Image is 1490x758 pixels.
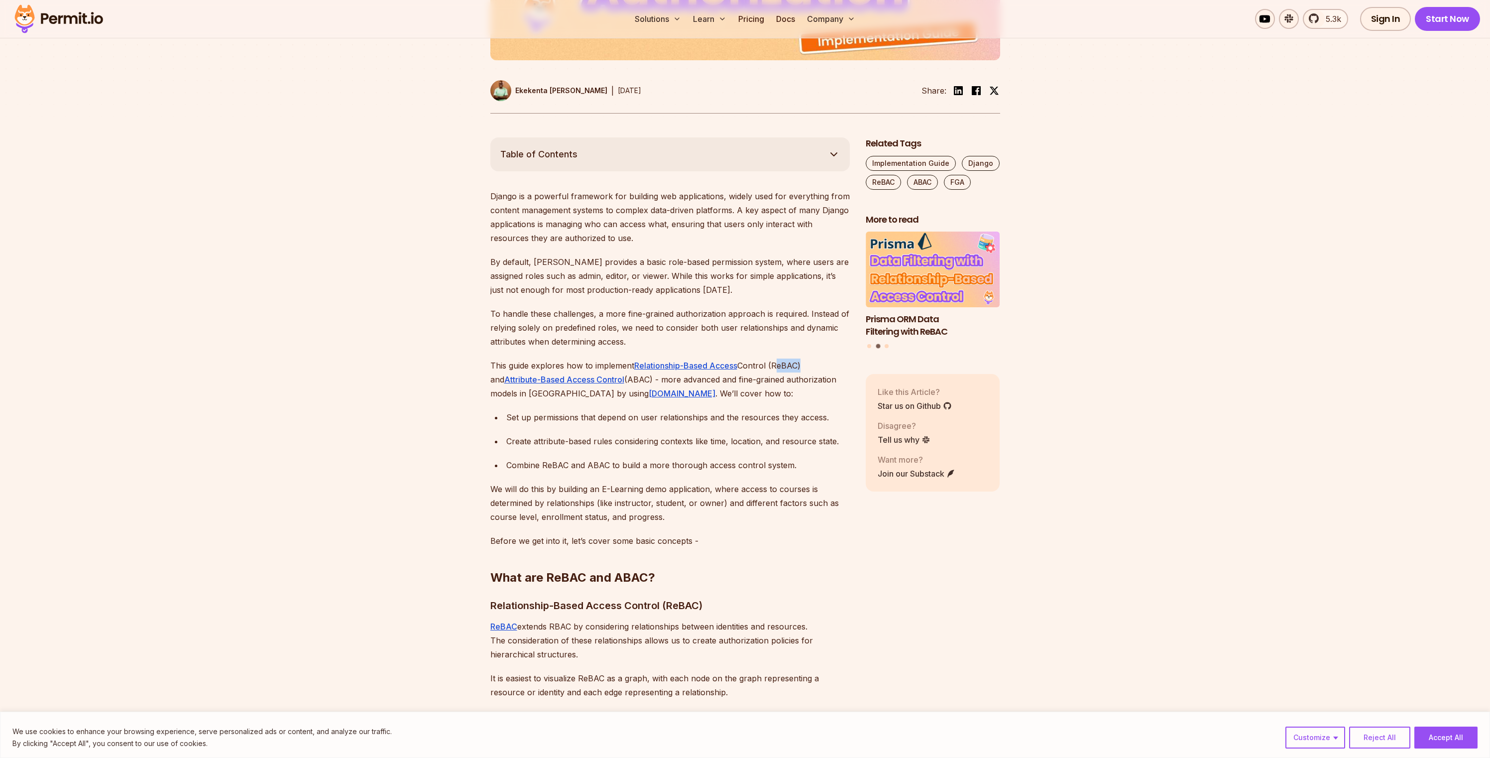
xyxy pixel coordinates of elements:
li: 2 of 3 [866,232,1000,338]
a: ABAC [907,175,938,190]
p: By clicking "Accept All", you consent to our use of cookies. [12,738,392,750]
a: Relationship-Based Access [634,361,737,371]
a: 5.3k [1303,9,1348,29]
div: Combine ReBAC and ABAC to build a more thorough access control system. [506,458,850,472]
button: Go to slide 2 [876,344,880,349]
a: Star us on Github [878,400,952,412]
a: ReBAC [490,622,517,632]
img: Prisma ORM Data Filtering with ReBAC [866,232,1000,307]
span: 5.3k [1320,13,1341,25]
button: Accept All [1414,727,1478,749]
p: Like this Article? [878,386,952,398]
span: Table of Contents [500,147,577,161]
h2: More to read [866,214,1000,226]
img: facebook [970,85,982,97]
div: Posts [866,232,1000,350]
a: Docs [772,9,799,29]
p: extends RBAC by considering relationships between identities and resources. The consideration of ... [490,620,850,661]
a: FGA [944,175,971,190]
p: It is easiest to visualize ReBAC as a graph, with each node on the graph representing a resource ... [490,671,850,699]
a: Sign In [1360,7,1411,31]
img: twitter [989,86,999,96]
p: This guide explores how to implement Control (ReBAC) and (ABAC) - more advanced and fine-grained ... [490,359,850,400]
a: Start Now [1415,7,1480,31]
a: Join our Substack [878,468,955,480]
li: Share: [921,85,946,97]
a: Implementation Guide [866,156,956,171]
p: Graph-based authorization systems are perfect for mapping hierarchies and nested relationships. B... [490,709,850,751]
time: [DATE] [618,86,641,95]
p: Disagree? [878,420,930,432]
img: Ekekenta Clinton [490,80,511,101]
a: Ekekenta [PERSON_NAME] [490,80,607,101]
a: Django [962,156,1000,171]
a: Tell us why [878,434,930,446]
a: Attribute-Based Access Control [504,375,624,384]
p: By default, [PERSON_NAME] provides a basic role-based permission system, where users are assigned... [490,255,850,297]
img: linkedin [952,85,964,97]
button: Go to slide 1 [867,344,871,348]
button: Customize [1285,727,1345,749]
div: | [611,85,614,97]
p: We use cookies to enhance your browsing experience, serve personalized ads or content, and analyz... [12,726,392,738]
a: Pricing [734,9,768,29]
button: Solutions [631,9,685,29]
button: Reject All [1349,727,1410,749]
p: Before we get into it, let’s cover some basic concepts - [490,534,850,548]
div: Create attribute-based rules considering contexts like time, location, and resource state. [506,434,850,448]
a: ReBAC [866,175,901,190]
div: Set up permissions that depend on user relationships and the resources they access. [506,410,850,424]
h2: Related Tags [866,137,1000,150]
p: To handle these challenges, a more fine-grained authorization approach is required. Instead of re... [490,307,850,349]
button: Go to slide 3 [885,344,889,348]
p: Ekekenta [PERSON_NAME] [515,86,607,96]
img: Permit logo [10,2,108,36]
a: Prisma ORM Data Filtering with ReBACPrisma ORM Data Filtering with ReBAC [866,232,1000,338]
button: Table of Contents [490,137,850,171]
p: Want more? [878,454,955,466]
a: [DOMAIN_NAME] [649,388,715,398]
p: We will do this by building an E-Learning demo application, where access to courses is determined... [490,482,850,524]
button: Learn [689,9,730,29]
button: Company [803,9,859,29]
h3: Prisma ORM Data Filtering with ReBAC [866,313,1000,338]
h2: What are ReBAC and ABAC? [490,530,850,586]
p: Django is a powerful framework for building web applications, widely used for everything from con... [490,189,850,245]
h3: Relationship-Based Access Control (ReBAC) [490,598,850,614]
